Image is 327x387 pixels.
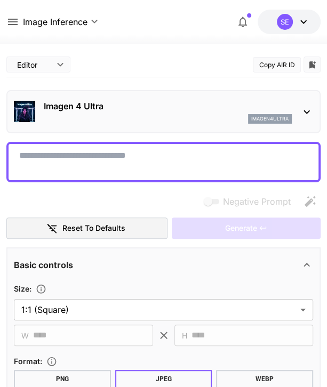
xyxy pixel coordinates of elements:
[42,356,61,367] button: Choose the file format for the output image.
[31,284,51,294] button: Adjust the dimensions of the generated image by specifying its width and height in pixels, or sel...
[14,259,73,271] p: Basic controls
[258,10,321,34] button: $5.50203SE
[277,14,293,30] div: SE
[307,58,317,71] button: Add to library
[17,59,50,70] span: Editor
[23,15,87,28] span: Image Inference
[6,217,168,239] button: Reset to defaults
[182,329,187,342] span: H
[14,357,42,366] span: Format :
[44,100,291,112] p: Imagen 4 Ultra
[21,329,29,342] span: W
[223,195,291,208] span: Negative Prompt
[253,57,301,72] button: Copy AIR ID
[14,284,31,293] span: Size :
[202,195,299,208] span: Negative prompts are not compatible with the selected model.
[251,115,289,123] p: imagen4ultra
[14,95,313,128] div: Imagen 4 Ultraimagen4ultra
[21,303,296,316] span: 1:1 (Square)
[14,252,313,278] div: Basic controls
